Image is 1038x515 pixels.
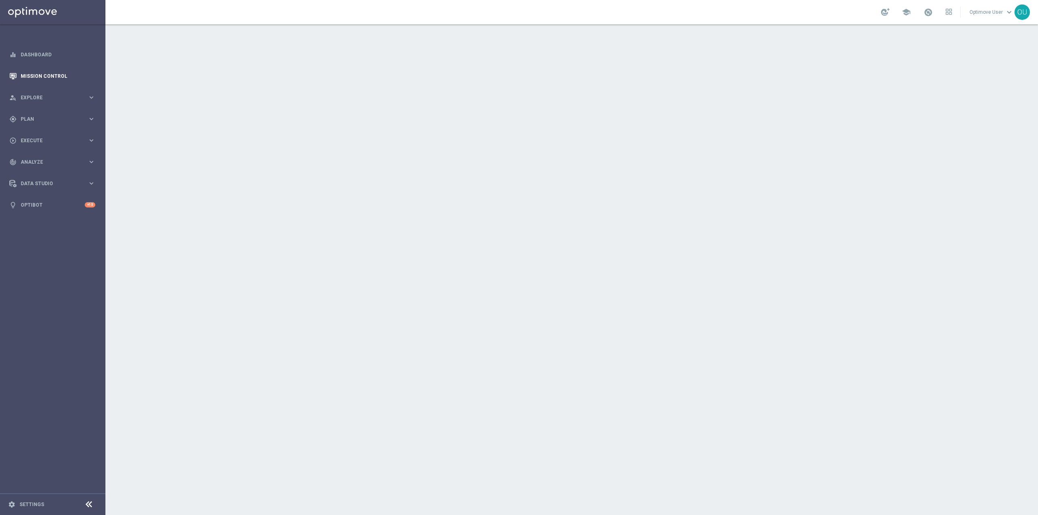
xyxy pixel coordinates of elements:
[9,115,88,123] div: Plan
[9,158,88,166] div: Analyze
[9,116,96,122] button: gps_fixed Plan keyboard_arrow_right
[902,8,911,17] span: school
[88,94,95,101] i: keyboard_arrow_right
[21,44,95,65] a: Dashboard
[21,181,88,186] span: Data Studio
[88,115,95,123] i: keyboard_arrow_right
[88,180,95,187] i: keyboard_arrow_right
[9,94,17,101] i: person_search
[21,117,88,122] span: Plan
[19,502,44,507] a: Settings
[9,202,96,208] button: lightbulb Optibot +10
[21,194,85,216] a: Optibot
[9,137,96,144] button: play_circle_outline Execute keyboard_arrow_right
[1005,8,1014,17] span: keyboard_arrow_down
[9,115,17,123] i: gps_fixed
[9,51,17,58] i: equalizer
[9,137,17,144] i: play_circle_outline
[9,94,96,101] button: person_search Explore keyboard_arrow_right
[9,194,95,216] div: Optibot
[21,65,95,87] a: Mission Control
[9,180,88,187] div: Data Studio
[9,94,88,101] div: Explore
[8,501,15,508] i: settings
[9,51,96,58] button: equalizer Dashboard
[88,137,95,144] i: keyboard_arrow_right
[9,158,17,166] i: track_changes
[9,201,17,209] i: lightbulb
[9,65,95,87] div: Mission Control
[9,137,88,144] div: Execute
[21,95,88,100] span: Explore
[85,202,95,207] div: +10
[9,73,96,79] button: Mission Control
[9,180,96,187] button: Data Studio keyboard_arrow_right
[88,158,95,166] i: keyboard_arrow_right
[9,44,95,65] div: Dashboard
[21,160,88,165] span: Analyze
[1014,4,1030,20] div: OU
[21,138,88,143] span: Execute
[969,6,1014,18] a: Optimove Userkeyboard_arrow_down
[9,159,96,165] button: track_changes Analyze keyboard_arrow_right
